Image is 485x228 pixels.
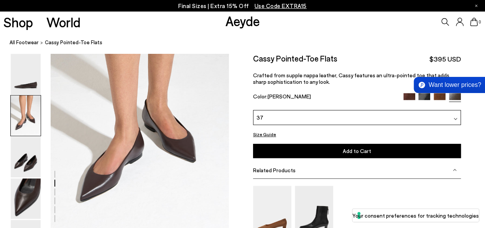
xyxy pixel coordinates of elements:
[225,13,260,29] a: Aeyde
[11,54,41,94] img: Cassy Pointed-Toe Flats - Image 1
[454,117,457,121] img: svg%3E
[268,93,311,100] span: [PERSON_NAME]
[343,148,371,154] span: Add to Cart
[453,168,457,172] img: svg%3E
[470,18,478,26] a: 0
[10,38,39,47] a: All Footwear
[11,95,41,136] img: Cassy Pointed-Toe Flats - Image 2
[253,166,296,173] span: Related Products
[256,113,263,121] span: 37
[253,130,276,139] button: Size Guide
[478,20,482,24] span: 0
[11,178,41,219] img: Cassy Pointed-Toe Flats - Image 4
[45,38,102,47] span: Cassy Pointed-Toe Flats
[253,144,461,158] button: Add to Cart
[11,137,41,177] img: Cassy Pointed-Toe Flats - Image 3
[352,211,479,220] label: Your consent preferences for tracking technologies
[46,15,81,29] a: World
[3,15,33,29] a: Shop
[253,93,396,102] div: Color:
[178,1,307,11] p: Final Sizes | Extra 15% Off
[253,53,337,63] h2: Cassy Pointed-Toe Flats
[253,72,461,85] p: Crafted from supple nappa leather, Cassy features an ultra-pointed toe that adds sharp sophistica...
[255,2,307,9] span: Navigate to /collections/ss25-final-sizes
[352,209,479,222] button: Your consent preferences for tracking technologies
[429,54,461,64] span: $395 USD
[10,32,485,53] nav: breadcrumb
